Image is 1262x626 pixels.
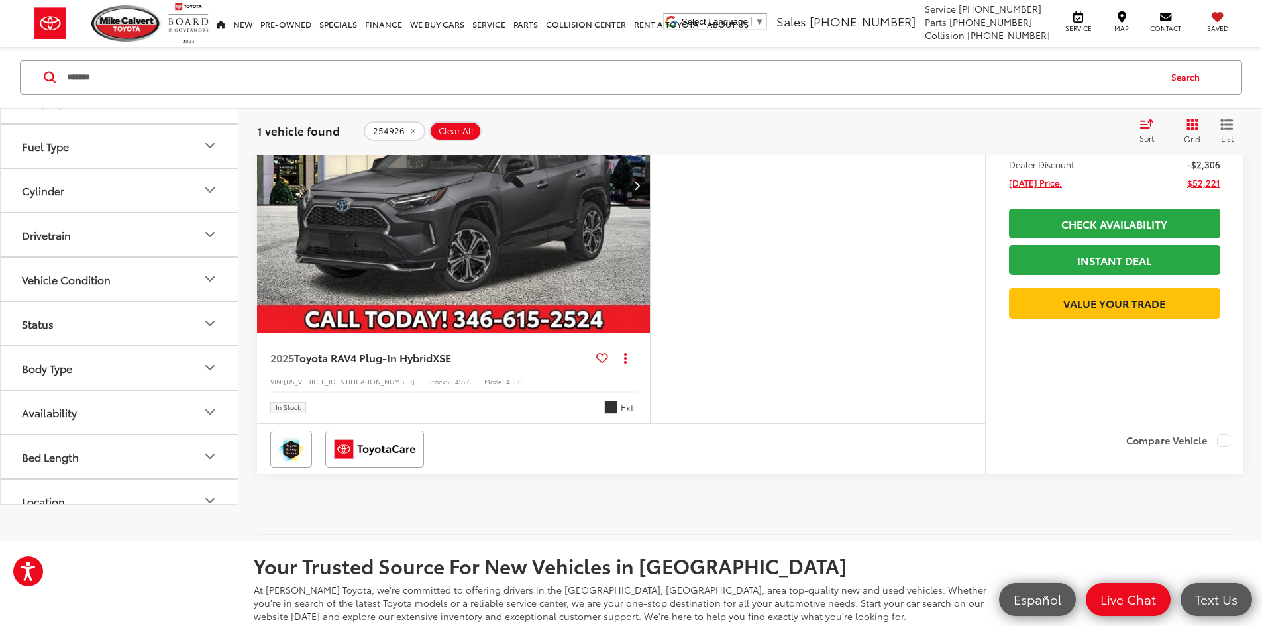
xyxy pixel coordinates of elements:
[1009,245,1220,275] a: Instant Deal
[22,228,71,240] div: Drivetrain
[1,168,239,211] button: CylinderCylinder
[202,315,218,331] div: Status
[447,376,471,386] span: 254926
[202,182,218,198] div: Cylinder
[624,352,627,363] span: dropdown dots
[810,13,916,30] span: [PHONE_NUMBER]
[1,213,239,256] button: DrivetrainDrivetrain
[621,401,637,414] span: Ext.
[959,2,1041,15] span: [PHONE_NUMBER]
[270,376,284,386] span: VIN:
[484,376,506,386] span: Model:
[257,123,340,138] span: 1 vehicle found
[604,401,617,414] span: Gray
[1188,591,1244,607] span: Text Us
[613,346,637,370] button: Actions
[270,350,591,365] a: 2025Toyota RAV4 Plug-In HybridXSE
[202,404,218,420] div: Availability
[284,376,415,386] span: [US_VEHICLE_IDENTIFICATION_NUMBER]
[1184,133,1200,144] span: Grid
[1,435,239,478] button: Bed LengthBed Length
[1009,158,1075,171] span: Dealer Discount
[66,62,1159,93] input: Search by Make, Model, or Keyword
[776,13,806,30] span: Sales
[22,272,111,285] div: Vehicle Condition
[22,139,69,152] div: Fuel Type
[1009,288,1220,318] a: Value Your Trade
[273,433,309,465] img: Toyota Safety Sense Mike Calvert Toyota Houston TX
[22,405,77,418] div: Availability
[202,138,218,154] div: Fuel Type
[925,28,965,42] span: Collision
[1,346,239,389] button: Body TypeBody Type
[999,583,1076,616] a: Español
[1187,158,1220,171] span: -$2,306
[433,350,451,365] span: XSE
[256,38,651,333] a: 2025 Toyota RAV4 Plug-In Hybrid XSE2025 Toyota RAV4 Plug-In Hybrid XSE2025 Toyota RAV4 Plug-In Hy...
[202,448,218,464] div: Bed Length
[1063,24,1093,33] span: Service
[755,17,764,26] span: ▼
[364,121,425,141] button: remove %20254926
[949,15,1032,28] span: [PHONE_NUMBER]
[1007,591,1068,607] span: Español
[925,15,947,28] span: Parts
[202,360,218,376] div: Body Type
[506,376,522,386] span: 4550
[1126,434,1230,447] label: Compare Vehicle
[254,583,1009,623] p: At [PERSON_NAME] Toyota, we're committed to offering drivers in the [GEOGRAPHIC_DATA], [GEOGRAPHI...
[1094,591,1163,607] span: Live Chat
[22,450,79,462] div: Bed Length
[202,493,218,509] div: Location
[256,38,651,333] div: 2025 Toyota RAV4 Plug-In Hybrid XSE 0
[328,433,421,465] img: ToyotaCare Mike Calvert Toyota Houston TX
[256,38,651,334] img: 2025 Toyota RAV4 Plug-In Hybrid XSE
[439,126,474,136] span: Clear All
[1086,583,1171,616] a: Live Chat
[270,350,294,365] span: 2025
[22,183,64,196] div: Cylinder
[276,404,301,411] span: In Stock
[1107,24,1136,33] span: Map
[1210,118,1243,144] button: List View
[1187,176,1220,189] span: $52,221
[22,494,65,507] div: Location
[1009,209,1220,238] a: Check Availability
[1150,24,1181,33] span: Contact
[254,554,1009,576] h2: Your Trusted Source For New Vehicles in [GEOGRAPHIC_DATA]
[202,271,218,287] div: Vehicle Condition
[1159,61,1219,94] button: Search
[91,5,162,42] img: Mike Calvert Toyota
[1,301,239,344] button: StatusStatus
[1220,132,1234,144] span: List
[429,121,482,141] button: Clear All
[1,390,239,433] button: AvailabilityAvailability
[1009,176,1062,189] span: [DATE] Price:
[202,227,218,242] div: Drivetrain
[1,124,239,167] button: Fuel TypeFuel Type
[1203,24,1232,33] span: Saved
[967,28,1050,42] span: [PHONE_NUMBER]
[1169,118,1210,144] button: Grid View
[294,350,433,365] span: Toyota RAV4 Plug-In Hybrid
[1,479,239,522] button: LocationLocation
[22,361,72,374] div: Body Type
[1139,132,1154,144] span: Sort
[373,126,405,136] span: 254926
[1181,583,1252,616] a: Text Us
[1133,118,1169,144] button: Select sort value
[623,162,650,209] button: Next image
[1,257,239,300] button: Vehicle ConditionVehicle Condition
[428,376,447,386] span: Stock:
[22,317,54,329] div: Status
[925,2,956,15] span: Service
